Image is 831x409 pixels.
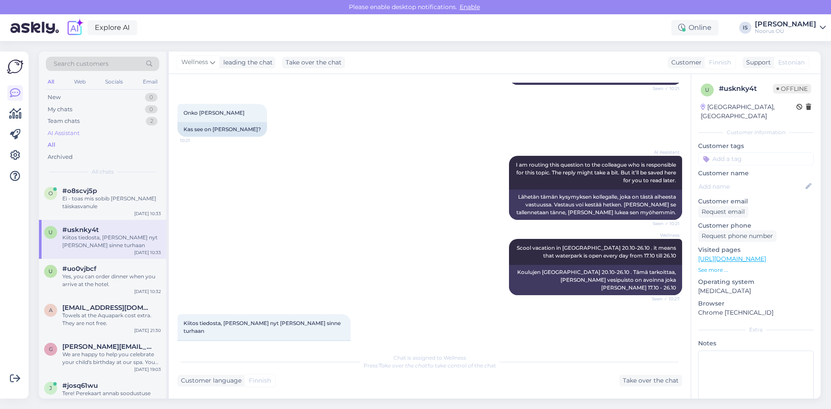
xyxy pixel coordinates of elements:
[378,362,428,369] i: 'Take over the chat'
[773,84,811,93] span: Offline
[755,21,816,28] div: [PERSON_NAME]
[177,122,267,137] div: Kas see on [PERSON_NAME]?
[778,58,805,67] span: Estonian
[698,266,814,274] p: See more ...
[671,20,718,35] div: Online
[457,3,483,11] span: Enable
[698,129,814,136] div: Customer information
[517,245,677,259] span: Scool vacation in [GEOGRAPHIC_DATA] 20.10-26.10 . it means that waterpark is open every day from ...
[145,105,158,114] div: 0
[698,142,814,151] p: Customer tags
[184,109,245,116] span: Onko [PERSON_NAME]
[755,28,816,35] div: Noorus OÜ
[698,339,814,348] p: Notes
[698,299,814,308] p: Browser
[62,226,99,234] span: #usknky4t
[62,187,97,195] span: #o8scvj5p
[48,268,53,274] span: u
[509,190,682,220] div: Lähetän tämän kysymyksen kollegalle, joka on tästä aiheesta vastuussa. Vastaus voi kestää hetken....
[647,149,680,155] span: AI Assistant
[698,152,814,165] input: Add a tag
[509,265,682,295] div: Koulujen [GEOGRAPHIC_DATA] 20.10-26.10 . Tämä tarkoittaa, [PERSON_NAME] vesipuisto on avoinna jok...
[62,312,161,327] div: Towels at the Aquapark cost extra. They are not free.
[62,265,97,273] span: #uo0vjbcf
[184,320,342,334] span: Kiitos tiedosta, [PERSON_NAME] nyt [PERSON_NAME] sinne turhaan
[647,296,680,302] span: Seen ✓ 10:27
[698,308,814,317] p: Chrome [TECHNICAL_ID]
[87,20,137,35] a: Explore AI
[668,58,702,67] div: Customer
[516,161,677,184] span: I am routing this question to the colleague who is responsible for this topic. The reply might ta...
[698,206,748,218] div: Request email
[705,87,709,93] span: u
[141,76,159,87] div: Email
[647,232,680,238] span: Wellness
[62,343,152,351] span: gerda.sankovski@gmail.com
[62,234,161,249] div: Kiitos tiedosta, [PERSON_NAME] nyt [PERSON_NAME] sinne turhaan
[48,117,80,126] div: Team chats
[48,190,53,196] span: o
[739,22,751,34] div: IS
[698,287,814,296] p: [MEDICAL_DATA]
[364,362,496,369] span: Press to take control of the chat
[134,210,161,217] div: [DATE] 10:33
[134,288,161,295] div: [DATE] 10:32
[177,340,351,355] div: Tänan info eest, nüüd me sinna asjata ei sõida.
[698,255,766,263] a: [URL][DOMAIN_NAME]
[49,307,53,313] span: a
[62,195,161,210] div: Ei - toas mis sobib [PERSON_NAME] täiskasvanule
[619,375,682,386] div: Take over the chat
[46,76,56,87] div: All
[755,21,826,35] a: [PERSON_NAME]Noorus OÜ
[698,169,814,178] p: Customer name
[719,84,773,94] div: # usknky4t
[698,245,814,254] p: Visited pages
[49,346,53,352] span: g
[146,117,158,126] div: 2
[393,354,466,361] span: Chat is assigned to Wellness
[48,141,55,149] div: All
[698,197,814,206] p: Customer email
[647,85,680,92] span: Seen ✓ 10:21
[62,390,161,405] div: Tere! Perekaart annab soodustuse ainult meie spa ja veepargi piletitele. Majutusele soodustust ei...
[709,58,731,67] span: Finnish
[103,76,125,87] div: Socials
[249,376,271,385] span: Finnish
[698,230,776,242] div: Request phone number
[62,304,152,312] span: alina092@mail.ru
[48,105,72,114] div: My chats
[180,137,213,144] span: 10:21
[92,168,114,176] span: All chats
[698,221,814,230] p: Customer phone
[48,129,80,138] div: AI Assistant
[699,182,804,191] input: Add name
[145,93,158,102] div: 0
[134,249,161,256] div: [DATE] 10:33
[701,103,796,121] div: [GEOGRAPHIC_DATA], [GEOGRAPHIC_DATA]
[54,59,109,68] span: Search customers
[66,19,84,37] img: explore-ai
[48,93,61,102] div: New
[177,376,242,385] div: Customer language
[62,273,161,288] div: Yes, you can order dinner when you arrive at the hotel.
[743,58,771,67] div: Support
[72,76,87,87] div: Web
[134,327,161,334] div: [DATE] 21:30
[62,382,98,390] span: #josq61wu
[49,385,52,391] span: j
[48,229,53,235] span: u
[134,366,161,373] div: [DATE] 19:03
[698,277,814,287] p: Operating system
[282,57,345,68] div: Take over the chat
[7,58,23,75] img: Askly Logo
[647,220,680,227] span: Seen ✓ 10:21
[181,58,208,67] span: Wellness
[48,153,73,161] div: Archived
[220,58,273,67] div: leading the chat
[698,326,814,334] div: Extra
[62,351,161,366] div: We are happy to help you celebrate your child's birthday at our spa. You can use our facilities, ...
